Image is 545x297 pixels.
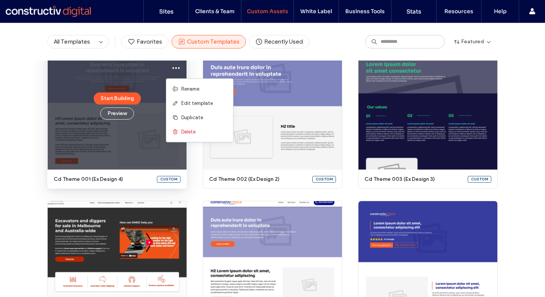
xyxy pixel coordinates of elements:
div: Custom [468,176,491,183]
label: Custom Assets [247,8,288,15]
span: Recently Used [255,38,303,46]
label: White Label [300,8,332,15]
button: Favorites [121,35,169,48]
span: cd theme 003 (ex design 3) [364,176,463,183]
span: Help [17,5,33,12]
span: All Templates [54,38,90,45]
label: Stats [406,8,421,15]
span: Favorites [128,38,162,46]
span: Edit template [181,100,213,107]
button: Featured [448,36,498,48]
span: Duplicate [181,114,203,121]
div: Custom [157,176,181,183]
span: Delete [181,128,196,136]
button: Preview [100,108,134,120]
button: All Templates [48,35,96,48]
button: Custom Templates [172,35,246,48]
span: cd theme 001 (ex design 4) [54,176,152,183]
label: Business Tools [345,8,385,15]
span: Custom Templates [178,38,239,46]
label: Clients & Team [195,8,235,15]
span: Rename [181,85,199,93]
label: Sites [159,8,173,15]
span: cd theme 002 (ex design 2) [209,176,308,183]
label: Resources [444,8,473,15]
button: Recently Used [249,35,309,48]
label: Help [494,8,507,15]
div: Custom [312,176,336,183]
button: Start Building [94,92,141,105]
